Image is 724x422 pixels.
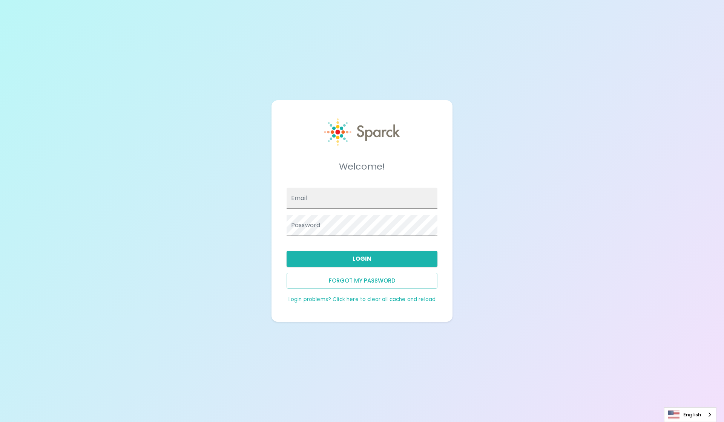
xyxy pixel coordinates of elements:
[287,251,437,267] button: Login
[664,408,716,422] a: English
[287,273,437,289] button: Forgot my password
[288,296,436,303] a: Login problems? Click here to clear all cache and reload
[664,407,716,422] div: Language
[664,407,716,422] aside: Language selected: English
[324,118,400,146] img: Sparck logo
[287,161,437,173] h5: Welcome!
